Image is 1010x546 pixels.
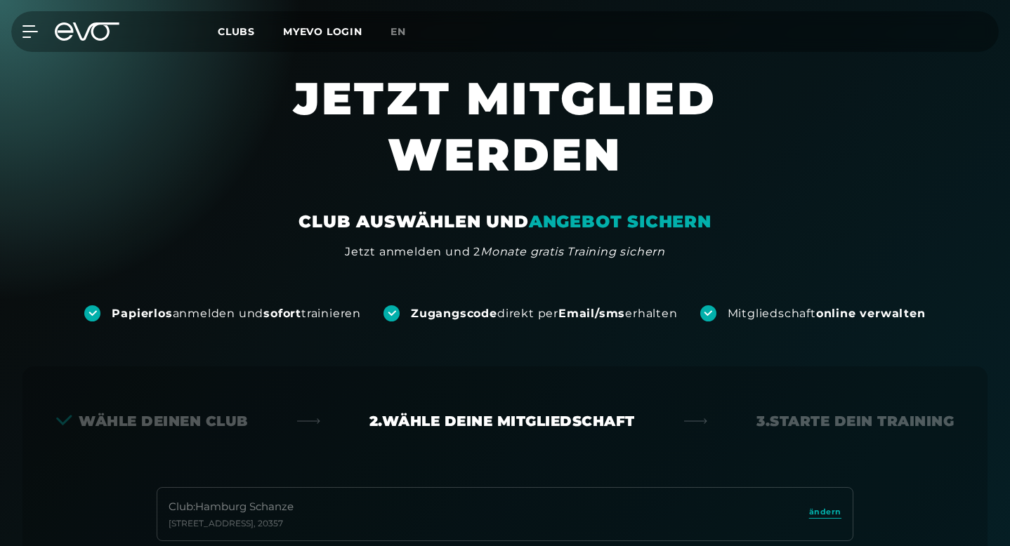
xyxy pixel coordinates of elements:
[218,25,255,38] span: Clubs
[816,307,926,320] strong: online verwalten
[283,25,362,38] a: MYEVO LOGIN
[411,306,677,321] div: direkt per erhalten
[480,245,665,258] em: Monate gratis Training sichern
[756,411,954,431] div: 3. Starte dein Training
[56,411,248,431] div: Wähle deinen Club
[169,518,294,529] div: [STREET_ADDRESS] , 20357
[299,211,711,233] div: CLUB AUSWÄHLEN UND
[558,307,625,320] strong: Email/sms
[169,499,294,515] div: Club : Hamburg Schanze
[809,506,841,522] a: ändern
[411,307,497,320] strong: Zugangscode
[529,211,711,232] em: ANGEBOT SICHERN
[218,25,283,38] a: Clubs
[809,506,841,518] span: ändern
[345,244,665,260] div: Jetzt anmelden und 2
[112,307,172,320] strong: Papierlos
[112,306,361,321] div: anmelden und trainieren
[391,25,406,38] span: en
[728,306,926,321] div: Mitgliedschaft
[182,70,828,211] h1: JETZT MITGLIED WERDEN
[263,307,301,320] strong: sofort
[391,24,423,40] a: en
[369,411,635,431] div: 2. Wähle deine Mitgliedschaft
